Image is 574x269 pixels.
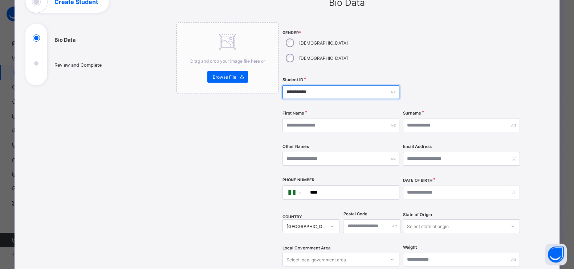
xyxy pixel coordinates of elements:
div: Select local government area [286,253,346,266]
label: Postal Code [343,211,367,216]
span: Local Government Area [282,245,331,251]
span: Drag and drop your image file here or [190,58,265,64]
span: State of Origin [403,212,432,217]
label: Email Address [403,144,432,149]
label: Other Names [282,144,309,149]
label: [DEMOGRAPHIC_DATA] [299,55,348,61]
div: [GEOGRAPHIC_DATA] [286,224,326,229]
div: Drag and drop your image file here orBrowse File [176,22,279,94]
div: Select state of origin [407,219,449,233]
span: COUNTRY [282,215,302,219]
label: First Name [282,111,304,116]
label: Student ID [282,77,303,82]
button: Open asap [545,244,567,265]
label: Date of Birth [403,178,432,183]
label: Surname [403,111,421,116]
label: Weight [403,245,417,250]
span: Gender [282,30,399,35]
label: Phone Number [282,178,314,182]
label: [DEMOGRAPHIC_DATA] [299,40,348,46]
span: Browse File [213,74,236,80]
